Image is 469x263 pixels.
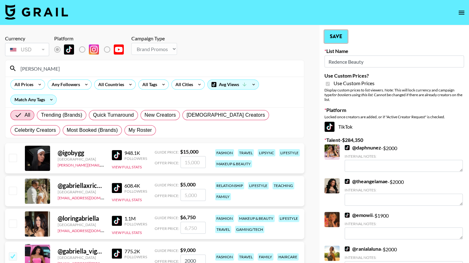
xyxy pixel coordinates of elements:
div: Followers [124,254,147,259]
div: All Prices [11,80,35,89]
a: @theangelamae [345,178,388,184]
strong: $ 15,000 [180,149,198,155]
img: TikTok [324,122,335,132]
div: 948.1K [124,150,147,156]
span: Celebrity Creators [14,126,56,134]
div: [GEOGRAPHIC_DATA] [58,255,104,260]
span: Guide Price: [155,248,179,253]
span: Offer Price: [155,226,179,231]
label: List Name [324,48,464,54]
img: TikTok [112,183,122,193]
img: Grail Talent [5,4,68,20]
div: All Cities [172,80,194,89]
div: 775.2K [124,248,147,254]
strong: $ 5,000 [180,181,196,187]
div: [GEOGRAPHIC_DATA] [58,222,104,227]
img: TikTok [345,179,350,184]
div: family [258,253,273,260]
span: Use Custom Prices [334,80,375,86]
div: @ gabriella_vigorito [58,247,104,255]
div: USD [6,44,48,55]
div: Platform [54,35,129,42]
div: fashion [215,253,234,260]
div: travel [215,226,231,233]
img: TikTok [64,44,74,55]
div: - $ 1900 [345,212,463,239]
div: Campaign Type [131,35,177,42]
div: Locked once creators are added, or if "Active Creator Request" is checked. [324,114,464,119]
div: travel [238,253,254,260]
input: 15,000 [180,156,206,168]
div: makeup & beauty [215,160,252,167]
a: [EMAIL_ADDRESS][DOMAIN_NAME] [58,194,121,200]
img: TikTok [345,246,350,251]
button: View Full Stats [112,165,142,169]
div: @ igobygg [58,149,104,157]
span: My Roster [129,126,152,134]
a: [PERSON_NAME][EMAIL_ADDRESS][DOMAIN_NAME] [58,161,151,167]
div: Internal Notes: [345,221,463,226]
label: Platform [324,107,464,113]
div: teaching [272,182,294,189]
div: - $ 2000 [345,144,463,172]
span: New Creators [145,111,176,119]
span: Trending (Brands) [41,111,82,119]
input: 6,750 [180,222,206,234]
input: Search by User Name [17,63,300,73]
div: gaming/tech [235,226,264,233]
label: Use Custom Prices? [324,73,464,79]
img: Instagram [89,44,99,55]
div: List locked to TikTok. [54,43,129,56]
div: Followers [124,222,147,226]
div: lipsync [258,149,275,156]
span: Quick Turnaround [93,111,134,119]
div: @ gabriellaxricardo [58,182,104,190]
div: Currency is locked to USD [5,42,49,57]
img: TikTok [112,216,122,226]
div: Currency [5,35,49,42]
div: Internal Notes: [345,154,463,159]
a: [EMAIL_ADDRESS][DOMAIN_NAME] [58,227,121,233]
div: 608.4K [124,183,147,189]
span: Offer Price: [155,193,179,198]
div: All Countries [94,80,125,89]
div: lifestyle [248,182,269,189]
img: TikTok [345,213,350,218]
strong: $ 6,750 [180,214,196,220]
span: Guide Price: [155,150,179,155]
div: All Tags [139,80,158,89]
div: makeup & beauty [238,215,275,222]
img: TikTok [345,145,350,150]
img: TikTok [112,150,122,160]
div: relationship [215,182,244,189]
span: All [25,111,30,119]
a: @ranialaluna [345,246,381,252]
div: Followers [124,156,147,161]
input: 5,000 [180,189,206,201]
div: family [215,193,231,200]
div: @ loringabriella [58,214,104,222]
div: fashion [215,215,234,222]
a: @emowii [345,212,373,218]
div: [GEOGRAPHIC_DATA] [58,190,104,194]
em: for bookers using this list [332,92,372,97]
div: lifestyle [279,149,300,156]
div: Followers [124,189,147,194]
div: lifestyle [278,215,299,222]
button: View Full Stats [112,230,142,235]
button: View Full Stats [112,197,142,202]
div: Display custom prices to list viewers. Note: This will lock currency and campaign type . Cannot b... [324,88,464,102]
span: Guide Price: [155,215,179,220]
span: Guide Price: [155,183,179,187]
span: Offer Price: [155,161,179,165]
div: [GEOGRAPHIC_DATA] [58,157,104,161]
strong: $ 9,000 [180,247,196,253]
div: fashion [215,149,234,156]
button: Save [324,30,347,43]
span: [DEMOGRAPHIC_DATA] Creators [186,111,265,119]
label: Talent - $ 284,350 [324,137,464,143]
div: travel [238,149,254,156]
button: open drawer [455,6,468,19]
a: @daphnunez [345,144,381,151]
img: YouTube [114,44,124,55]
